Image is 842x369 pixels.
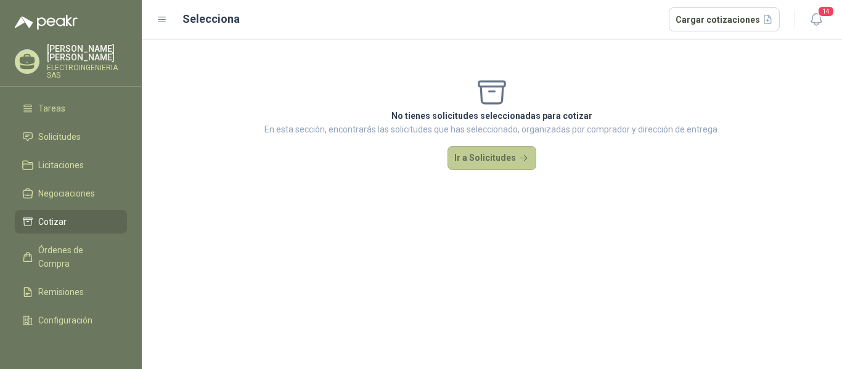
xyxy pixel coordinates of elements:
[182,10,240,28] h2: Selecciona
[15,280,127,304] a: Remisiones
[264,123,719,136] p: En esta sección, encontrarás las solicitudes que has seleccionado, organizadas por comprador y di...
[15,210,127,233] a: Cotizar
[38,243,115,270] span: Órdenes de Compra
[15,97,127,120] a: Tareas
[38,102,65,115] span: Tareas
[15,309,127,332] a: Configuración
[15,238,127,275] a: Órdenes de Compra
[264,109,719,123] p: No tienes solicitudes seleccionadas para cotizar
[805,9,827,31] button: 14
[669,7,780,32] button: Cargar cotizaciones
[817,6,835,17] span: 14
[38,314,92,327] span: Configuración
[38,187,95,200] span: Negociaciones
[38,215,67,229] span: Cotizar
[15,337,127,360] a: Manuales y ayuda
[448,146,536,171] button: Ir a Solicitudes
[47,44,127,62] p: [PERSON_NAME] [PERSON_NAME]
[38,158,84,172] span: Licitaciones
[15,182,127,205] a: Negociaciones
[47,64,127,79] p: ELECTROINGENIERIA SAS
[15,125,127,148] a: Solicitudes
[38,285,84,299] span: Remisiones
[15,15,78,30] img: Logo peakr
[15,153,127,177] a: Licitaciones
[38,130,81,144] span: Solicitudes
